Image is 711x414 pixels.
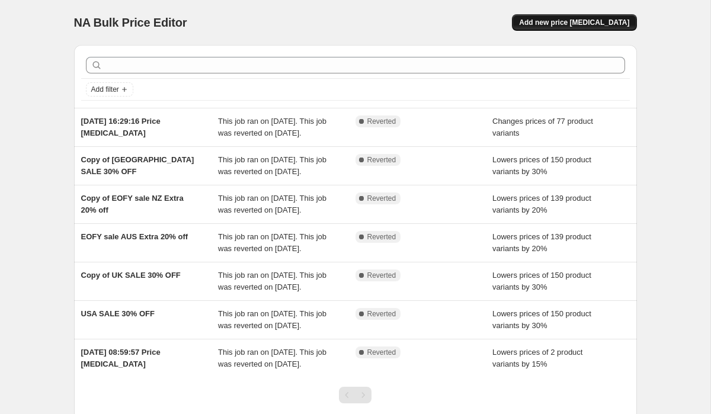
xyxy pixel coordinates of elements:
span: Copy of UK SALE 30% OFF [81,271,181,280]
span: EOFY sale AUS Extra 20% off [81,232,188,241]
span: Add filter [91,85,119,94]
span: This job ran on [DATE]. This job was reverted on [DATE]. [218,348,326,368]
span: This job ran on [DATE]. This job was reverted on [DATE]. [218,117,326,137]
nav: Pagination [339,387,371,403]
span: Copy of [GEOGRAPHIC_DATA] SALE 30% OFF [81,155,194,176]
span: Copy of EOFY sale NZ Extra 20% off [81,194,184,214]
span: Reverted [367,232,396,242]
span: Lowers prices of 139 product variants by 20% [492,194,591,214]
span: Reverted [367,271,396,280]
span: This job ran on [DATE]. This job was reverted on [DATE]. [218,232,326,253]
span: This job ran on [DATE]. This job was reverted on [DATE]. [218,155,326,176]
span: This job ran on [DATE]. This job was reverted on [DATE]. [218,309,326,330]
button: Add filter [86,82,133,97]
span: Reverted [367,348,396,357]
span: Lowers prices of 150 product variants by 30% [492,271,591,291]
span: USA SALE 30% OFF [81,309,155,318]
span: This job ran on [DATE]. This job was reverted on [DATE]. [218,194,326,214]
span: Lowers prices of 139 product variants by 20% [492,232,591,253]
span: This job ran on [DATE]. This job was reverted on [DATE]. [218,271,326,291]
span: NA Bulk Price Editor [74,16,187,29]
span: Lowers prices of 2 product variants by 15% [492,348,582,368]
span: Reverted [367,194,396,203]
span: Reverted [367,117,396,126]
span: Add new price [MEDICAL_DATA] [519,18,629,27]
span: Lowers prices of 150 product variants by 30% [492,155,591,176]
span: Reverted [367,155,396,165]
button: Add new price [MEDICAL_DATA] [512,14,636,31]
span: [DATE] 08:59:57 Price [MEDICAL_DATA] [81,348,161,368]
span: Changes prices of 77 product variants [492,117,593,137]
span: Reverted [367,309,396,319]
span: Lowers prices of 150 product variants by 30% [492,309,591,330]
span: [DATE] 16:29:16 Price [MEDICAL_DATA] [81,117,161,137]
